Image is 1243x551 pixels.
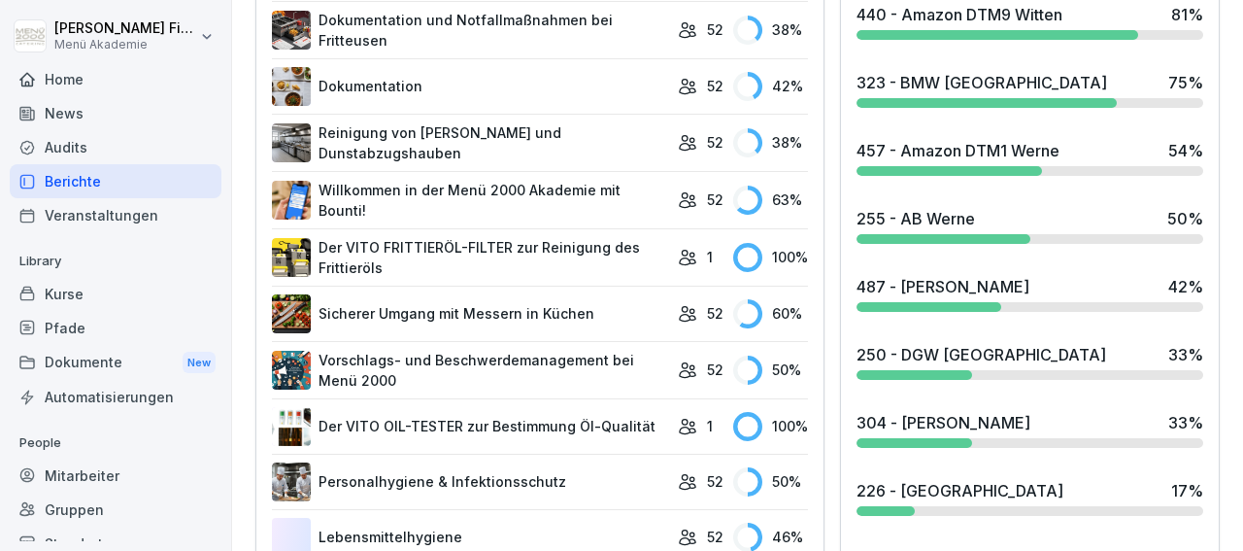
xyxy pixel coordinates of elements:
[10,130,221,164] a: Audits
[707,189,723,210] p: 52
[183,352,216,374] div: New
[707,303,723,324] p: 52
[1171,3,1203,26] div: 81 %
[733,467,808,497] div: 50 %
[1171,479,1203,502] div: 17 %
[1168,139,1203,162] div: 54 %
[54,20,196,37] p: [PERSON_NAME] Fiegert
[849,335,1211,388] a: 250 - DGW [GEOGRAPHIC_DATA]33%
[733,128,808,157] div: 38 %
[10,311,221,345] a: Pfade
[707,360,723,380] p: 52
[10,345,221,381] a: DokumenteNew
[272,181,311,220] img: xh3bnih80d1pxcetv9zsuevg.png
[272,123,311,162] img: mfnj94a6vgl4cypi86l5ezmw.png
[733,16,808,45] div: 38 %
[857,139,1059,162] div: 457 - Amazon DTM1 Werne
[857,343,1106,366] div: 250 - DGW [GEOGRAPHIC_DATA]
[849,471,1211,524] a: 226 - [GEOGRAPHIC_DATA]17%
[707,76,723,96] p: 52
[733,243,808,272] div: 100 %
[707,19,723,40] p: 52
[10,493,221,527] a: Gruppen
[272,67,668,106] a: Dokumentation
[272,294,311,333] img: bnqppd732b90oy0z41dk6kj2.png
[10,345,221,381] div: Dokumente
[272,407,668,446] a: Der VITO OIL-TESTER zur Bestimmung Öl-Qualität
[857,3,1062,26] div: 440 - Amazon DTM9 Witten
[272,350,668,391] a: Vorschlags- und Beschwerdemanagement bei Menü 2000
[707,247,713,267] p: 1
[10,198,221,232] a: Veranstaltungen
[849,199,1211,252] a: 255 - AB Werne50%
[10,380,221,414] a: Automatisierungen
[10,164,221,198] a: Berichte
[272,407,311,446] img: up30sq4qohmlf9oyka1pt50j.png
[54,38,196,52] p: Menü Akademie
[272,463,668,501] a: Personalhygiene & Infektionsschutz
[272,67,311,106] img: jg117puhp44y4en97z3zv7dk.png
[707,416,713,436] p: 1
[857,207,975,230] div: 255 - AB Werne
[707,471,723,492] p: 52
[10,96,221,130] a: News
[733,186,808,215] div: 63 %
[849,403,1211,456] a: 304 - [PERSON_NAME]33%
[10,428,221,459] p: People
[1168,71,1203,94] div: 75 %
[10,459,221,493] a: Mitarbeiter
[272,238,311,277] img: lxawnajjsce9vyoprlfqagnf.png
[857,479,1063,502] div: 226 - [GEOGRAPHIC_DATA]
[733,356,808,385] div: 50 %
[10,277,221,311] a: Kurse
[733,72,808,101] div: 42 %
[1168,275,1203,298] div: 42 %
[272,463,311,501] img: tq1iwfpjw7gb8q143pboqzza.png
[272,10,668,51] a: Dokumentation und Notfallmaßnahmen bei Fritteusen
[849,267,1211,320] a: 487 - [PERSON_NAME]42%
[849,131,1211,184] a: 457 - Amazon DTM1 Werne54%
[272,237,668,278] a: Der VITO FRITTIERÖL-FILTER zur Reinigung des Frittieröls
[857,275,1029,298] div: 487 - [PERSON_NAME]
[707,132,723,153] p: 52
[10,246,221,277] p: Library
[1168,411,1203,434] div: 33 %
[1167,207,1203,230] div: 50 %
[272,122,668,163] a: Reinigung von [PERSON_NAME] und Dunstabzugshauben
[272,351,311,390] img: m8bvy8z8kneahw7tpdkl7btm.png
[849,63,1211,116] a: 323 - BMW [GEOGRAPHIC_DATA]75%
[272,180,668,221] a: Willkommen in der Menü 2000 Akademie mit Bounti!
[272,294,668,333] a: Sicherer Umgang mit Messern in Küchen
[1168,343,1203,366] div: 33 %
[707,527,723,547] p: 52
[272,11,311,50] img: t30obnioake0y3p0okzoia1o.png
[857,411,1030,434] div: 304 - [PERSON_NAME]
[733,299,808,328] div: 60 %
[733,412,808,441] div: 100 %
[857,71,1107,94] div: 323 - BMW [GEOGRAPHIC_DATA]
[10,62,221,96] a: Home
